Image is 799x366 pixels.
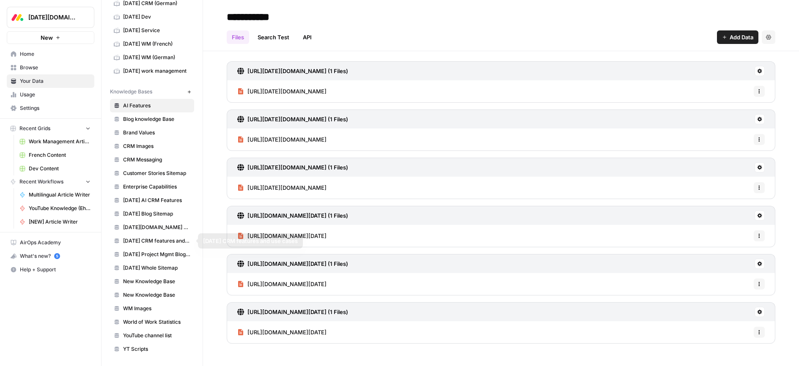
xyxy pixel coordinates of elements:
[110,302,194,315] a: WM Images
[123,197,190,204] span: [DATE] AI CRM Features
[123,237,190,245] span: [DATE] CRM features and use cases
[56,254,58,258] text: 5
[247,115,348,123] h3: [URL][DATE][DOMAIN_NAME] (1 Files)
[16,215,94,229] a: [NEW] Article Writer
[247,67,348,75] h3: [URL][DATE][DOMAIN_NAME] (1 Files)
[20,50,91,58] span: Home
[123,169,190,177] span: Customer Stories Sitemap
[110,51,194,64] a: [DATE] WM (German)
[247,163,348,172] h3: [URL][DATE][DOMAIN_NAME] (1 Files)
[123,129,190,137] span: Brand Values
[110,153,194,167] a: CRM Messaging
[123,264,190,272] span: [DATE] Whole Sitemap
[247,280,327,288] span: [URL][DOMAIN_NAME][DATE]
[123,183,190,191] span: Enterprise Capabilities
[123,224,190,231] span: [DATE][DOMAIN_NAME] AI offering
[123,210,190,218] span: [DATE] Blog Sitemap
[110,261,194,275] a: [DATE] Whole Sitemap
[7,74,94,88] a: Your Data
[110,112,194,126] a: Blog knowledge Base
[110,288,194,302] a: New Knowledge Base
[247,259,348,268] h3: [URL][DOMAIN_NAME][DATE] (1 Files)
[7,249,94,263] button: What's new? 5
[110,139,194,153] a: CRM Images
[123,251,190,258] span: [DATE] Project Mgmt Blog Sitemap
[298,30,317,44] a: API
[110,99,194,112] a: AI Features
[247,328,327,336] span: [URL][DOMAIN_NAME][DATE]
[123,115,190,123] span: Blog knowledge Base
[19,178,63,186] span: Recent Workflows
[247,135,327,144] span: [URL][DATE][DOMAIN_NAME]
[7,122,94,135] button: Recent Grids
[237,254,348,273] a: [URL][DOMAIN_NAME][DATE] (1 Files)
[16,148,94,162] a: French Content
[110,329,194,342] a: YouTube channel list
[7,236,94,249] a: AirOps Academy
[7,250,94,262] div: What's new?
[110,167,194,180] a: Customer Stories Sitemap
[20,77,91,85] span: Your Data
[237,158,348,177] a: [URL][DATE][DOMAIN_NAME] (1 Files)
[29,151,91,159] span: French Content
[7,31,94,44] button: New
[110,275,194,288] a: New Knowledge Base
[20,239,91,246] span: AirOps Academy
[227,30,249,44] a: Files
[123,318,190,326] span: World of Work Statistics
[237,110,348,128] a: [URL][DATE][DOMAIN_NAME] (1 Files)
[237,177,327,199] a: [URL][DATE][DOMAIN_NAME]
[16,135,94,148] a: Work Management Article Grid
[7,47,94,61] a: Home
[237,225,327,247] a: [URL][DOMAIN_NAME][DATE]
[19,125,50,132] span: Recent Grids
[110,126,194,139] a: Brand Values
[7,263,94,276] button: Help + Support
[16,188,94,202] a: Multilingual Article Writer
[10,10,25,25] img: Monday.com Logo
[237,273,327,295] a: [URL][DOMAIN_NAME][DATE]
[110,37,194,51] a: [DATE] WM (French)
[247,308,348,316] h3: [URL][DOMAIN_NAME][DATE] (1 Files)
[247,183,327,192] span: [URL][DATE][DOMAIN_NAME]
[237,206,348,225] a: [URL][DOMAIN_NAME][DATE] (1 Files)
[110,64,194,78] a: [DATE] work management
[29,165,91,172] span: Dev Content
[110,180,194,194] a: Enterprise Capabilities
[20,64,91,71] span: Browse
[110,88,152,96] span: Knowledge Bases
[20,104,91,112] span: Settings
[247,87,327,96] span: [URL][DATE][DOMAIN_NAME]
[29,138,91,145] span: Work Management Article Grid
[110,342,194,356] a: YT Scripts
[110,207,194,221] a: [DATE] Blog Sitemap
[110,221,194,234] a: [DATE][DOMAIN_NAME] AI offering
[237,303,348,321] a: [URL][DOMAIN_NAME][DATE] (1 Files)
[247,211,348,220] h3: [URL][DOMAIN_NAME][DATE] (1 Files)
[123,156,190,164] span: CRM Messaging
[110,194,194,207] a: [DATE] AI CRM Features
[237,321,327,343] a: [URL][DOMAIN_NAME][DATE]
[7,61,94,74] a: Browse
[28,13,80,22] span: [DATE][DOMAIN_NAME]
[29,218,91,226] span: [NEW] Article Writer
[123,291,190,299] span: New Knowledge Base
[123,40,190,48] span: [DATE] WM (French)
[123,54,190,61] span: [DATE] WM (German)
[29,191,91,199] span: Multilingual Article Writer
[54,253,60,259] a: 5
[123,142,190,150] span: CRM Images
[7,7,94,28] button: Workspace: Monday.com
[247,232,327,240] span: [URL][DOMAIN_NAME][DATE]
[123,345,190,353] span: YT Scripts
[717,30,758,44] button: Add Data
[123,278,190,285] span: New Knowledge Base
[730,33,753,41] span: Add Data
[110,24,194,37] a: [DATE] Service
[237,80,327,102] a: [URL][DATE][DOMAIN_NAME]
[7,175,94,188] button: Recent Workflows
[110,234,194,248] a: [DATE] CRM features and use cases
[16,162,94,175] a: Dev Content
[7,101,94,115] a: Settings
[20,266,91,273] span: Help + Support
